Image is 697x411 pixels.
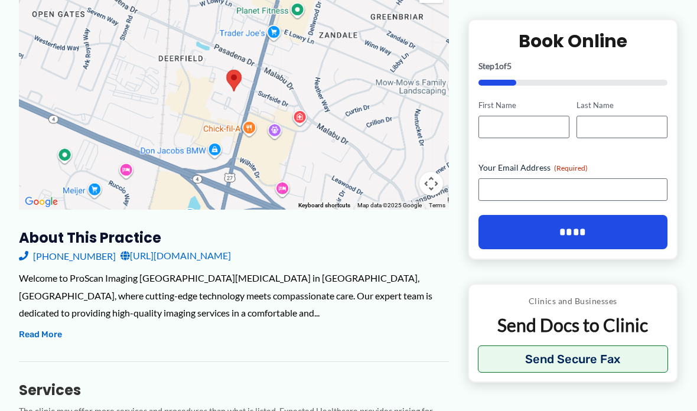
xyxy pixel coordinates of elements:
a: [PHONE_NUMBER] [19,247,116,265]
a: Open this area in Google Maps (opens a new window) [22,194,61,210]
h3: About this practice [19,229,449,247]
button: Read More [19,328,62,342]
p: Step of [478,62,667,70]
span: Map data ©2025 Google [357,202,422,208]
h2: Book Online [478,30,667,53]
button: Send Secure Fax [478,345,668,373]
p: Clinics and Businesses [478,293,668,309]
label: First Name [478,100,569,111]
p: Send Docs to Clinic [478,314,668,337]
button: Keyboard shortcuts [298,201,350,210]
label: Your Email Address [478,162,667,174]
label: Last Name [577,100,667,111]
a: Terms (opens in new tab) [429,202,445,208]
a: [URL][DOMAIN_NAME] [120,247,231,265]
span: 5 [507,61,512,71]
span: (Required) [554,164,588,172]
span: 1 [494,61,499,71]
div: Welcome to ProScan Imaging [GEOGRAPHIC_DATA][MEDICAL_DATA] in [GEOGRAPHIC_DATA], [GEOGRAPHIC_DATA... [19,269,449,322]
button: Map camera controls [419,172,443,195]
img: Google [22,194,61,210]
h3: Services [19,381,449,399]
